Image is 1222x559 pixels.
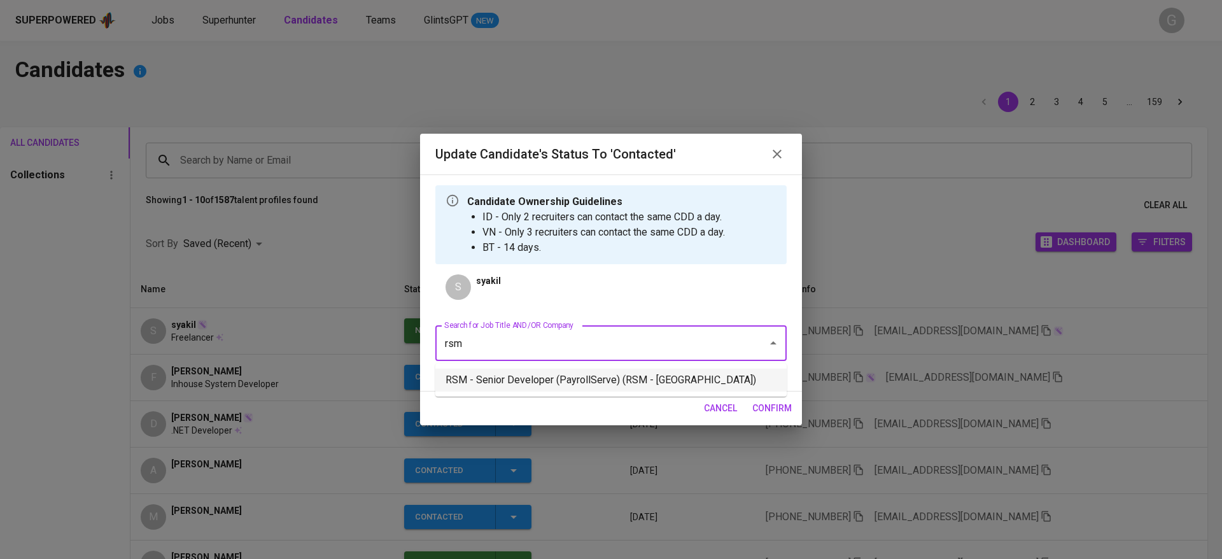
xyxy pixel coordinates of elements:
div: S [446,274,471,300]
span: confirm [752,400,792,416]
li: VN - Only 3 recruiters can contact the same CDD a day. [482,225,725,240]
h6: Update Candidate's Status to 'Contacted' [435,144,676,164]
p: syakil [476,274,501,287]
li: ID - Only 2 recruiters can contact the same CDD a day. [482,209,725,225]
li: RSM - Senior Developer (PayrollServe) (RSM - [GEOGRAPHIC_DATA]) [435,369,787,392]
li: BT - 14 days. [482,240,725,255]
button: confirm [747,397,797,420]
button: Close [764,334,782,352]
span: cancel [704,400,737,416]
button: cancel [699,397,742,420]
p: Candidate Ownership Guidelines [467,194,725,209]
